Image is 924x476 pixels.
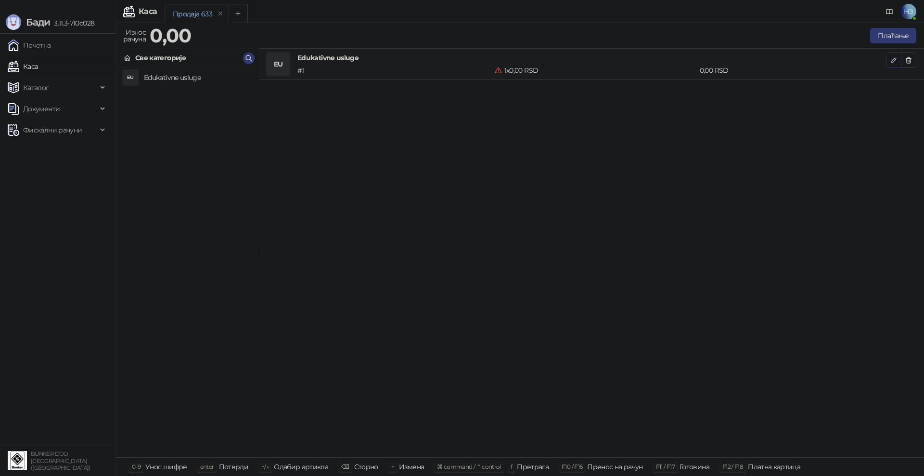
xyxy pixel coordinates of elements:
div: Претрага [517,461,549,473]
span: 0-9 [132,463,141,470]
div: grid [116,67,258,457]
div: Каса [139,8,157,15]
span: F12 / F18 [722,463,743,470]
div: Платна картица [748,461,800,473]
span: f [511,463,512,470]
button: Add tab [229,4,248,23]
span: Каталог [23,78,49,97]
div: Унос шифре [145,461,187,473]
h4: Edukativne usluge [297,53,886,63]
div: Потврди [219,461,249,473]
span: Фискални рачуни [23,120,82,140]
span: enter [200,463,214,470]
div: 0,00 RSD [698,65,888,76]
span: F10 / F16 [562,463,582,470]
span: F11 / F17 [656,463,675,470]
span: НЗ [901,4,916,19]
span: ⌫ [341,463,349,470]
small: BUNKER DOO [GEOGRAPHIC_DATA] ([GEOGRAPHIC_DATA]) [31,450,90,471]
span: Документи [23,99,60,119]
strong: 0,00 [150,24,191,47]
div: EU [267,53,290,76]
a: Почетна [8,36,51,55]
a: Каса [8,57,38,76]
div: Пренос на рачун [587,461,642,473]
img: Logo [6,14,21,30]
div: EU [123,70,138,85]
span: ↑/↓ [261,463,269,470]
div: Готовина [680,461,709,473]
a: Документација [882,4,897,19]
button: remove [214,10,227,18]
button: Плаћање [870,28,916,43]
span: 3.11.3-710c028 [50,19,94,27]
div: Одабир артикла [274,461,328,473]
img: 64x64-companyLogo-d200c298-da26-4023-afd4-f376f589afb5.jpeg [8,451,27,470]
div: # 1 [295,65,493,76]
h4: Edukativne usluge [144,70,251,85]
div: Сторно [354,461,378,473]
span: Бади [26,16,50,28]
div: 1 x 0,00 RSD [493,65,697,76]
div: Продаја 633 [173,9,212,19]
div: Измена [399,461,424,473]
span: ⌘ command / ⌃ control [437,463,501,470]
div: Износ рачуна [121,26,148,45]
span: + [391,463,394,470]
div: Све категорије [135,53,186,63]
